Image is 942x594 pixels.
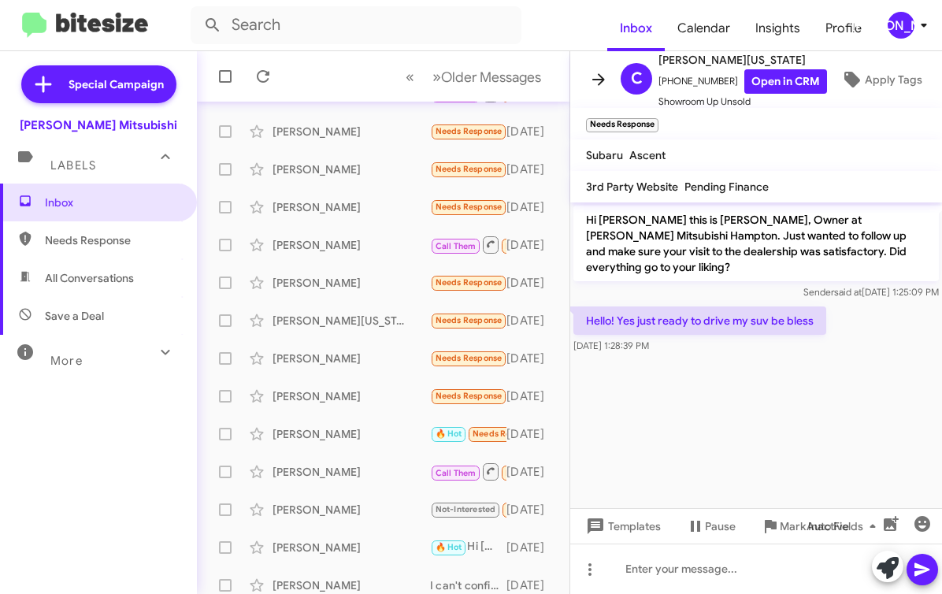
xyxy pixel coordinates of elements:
div: [PERSON_NAME] [273,199,430,215]
span: 🔥 Hot [436,542,462,552]
div: [PERSON_NAME] [273,540,430,555]
span: [DATE] 1:28:39 PM [573,340,649,351]
span: Call Them [436,241,477,251]
input: Search [191,6,521,44]
span: » [432,67,441,87]
a: Insights [743,6,813,51]
span: Showroom Up Unsold [658,94,827,110]
div: [DATE] [506,540,557,555]
div: [PERSON_NAME] [273,124,430,139]
button: Next [423,61,551,93]
span: Apply Tags [865,65,922,94]
span: Pause [705,512,736,540]
div: Never got a response back from the dealership and my app [430,387,506,405]
span: Needs Response [436,391,503,401]
span: Pending Finance [684,180,769,194]
span: Sender [DATE] 1:25:09 PM [803,286,939,298]
button: Auto Fields [794,512,895,540]
div: [PERSON_NAME][US_STATE] [273,313,430,329]
span: More [50,354,83,368]
div: [DATE] [506,161,557,177]
span: Call Them [436,468,477,478]
div: Hi [PERSON_NAME] this is [PERSON_NAME] at [PERSON_NAME] Mitsubishi Hampton. Just wanted to follow... [430,538,506,556]
div: Yes, [PERSON_NAME] was very courteous and professional. [430,273,506,291]
div: [DATE] [506,351,557,366]
span: Not-Interested [436,504,496,514]
span: Needs Response [436,277,503,288]
div: [DATE] [506,275,557,291]
div: Interested in low mileage phev if available with se tech package [430,122,506,140]
span: Auto Fields [807,512,882,540]
div: [PERSON_NAME] [273,464,430,480]
div: [DATE] [506,124,557,139]
div: No negotiations were entertained during our visit. Priority Mitsubishi entertained our negotiatio... [430,198,506,216]
div: [PERSON_NAME] [273,237,430,253]
span: Subaru [586,148,623,162]
a: Open in CRM [744,69,827,94]
span: Special Campaign [69,76,164,92]
div: [PERSON_NAME] [273,161,430,177]
span: Needs Response [436,164,503,174]
div: [PERSON_NAME] [273,577,430,593]
div: [DATE] [506,577,557,593]
div: [PERSON_NAME] [273,502,430,518]
div: [DATE] [506,199,557,215]
a: Calendar [665,6,743,51]
span: Templates [583,512,661,540]
span: « [406,67,414,87]
span: said at [834,286,862,298]
span: 🔥 Hot [436,429,462,439]
button: Pause [673,512,748,540]
div: I can't confirm pricing, but I'd love to help you find the right vehicle. Plus I have 11 more inc... [430,577,506,593]
div: [DATE] [506,426,557,442]
div: [PERSON_NAME] [273,426,430,442]
button: Apply Tags [827,65,935,94]
button: Templates [570,512,673,540]
div: [DATE] [506,388,557,404]
span: Needs Response [45,232,179,248]
div: [DATE] [506,502,557,518]
span: Needs Response [473,429,540,439]
span: [PHONE_NUMBER] [658,69,827,94]
span: Needs Response [436,353,503,363]
span: 3rd Party Website [586,180,678,194]
span: C [631,66,643,91]
div: [DATE] [506,464,557,480]
a: Profile [813,6,874,51]
small: Needs Response [586,118,658,132]
p: Hello! Yes just ready to drive my suv be bless [573,306,826,335]
span: Needs Response [506,468,573,478]
span: Ascent [629,148,666,162]
div: Yes but I think I already filled one out with you guys [430,425,506,443]
div: Hello yes I did not get approved but your staff was friendly kind and welcoming thank you [430,349,506,367]
span: Inbox [45,195,179,210]
a: Inbox [607,6,665,51]
span: All Conversations [45,270,134,286]
div: [PERSON_NAME] [273,388,430,404]
div: [DATE] [506,313,557,329]
div: [DATE] [506,237,557,253]
span: Needs Response [506,241,573,251]
p: Hi [PERSON_NAME] this is [PERSON_NAME], Owner at [PERSON_NAME] Mitsubishi Hampton. Just wanted to... [573,206,939,281]
span: Save a Deal [45,308,104,324]
div: [PERSON_NAME] [888,12,914,39]
span: Labels [50,158,96,173]
button: [PERSON_NAME] [874,12,925,39]
div: Inbound Call [430,462,506,481]
span: [PERSON_NAME][US_STATE] [658,50,827,69]
span: Older Messages [441,69,541,86]
span: Needs Response [436,126,503,136]
div: Sales rep of manager not returning my calls after reporting issues with the vehicle. I'm going to... [430,500,506,518]
nav: Page navigation example [397,61,551,93]
div: [PERSON_NAME] Mitsubishi [20,117,177,133]
div: Yes. I came by to look at a used Honda CRV. Unfortunately a rear tire was flat and Incould not te... [430,160,506,178]
a: Special Campaign [21,65,176,103]
button: Previous [396,61,424,93]
div: Hello! Yes just ready to drive my suv be bless [430,311,506,329]
span: Needs Response [436,202,503,212]
div: Inbound Call [430,235,506,254]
